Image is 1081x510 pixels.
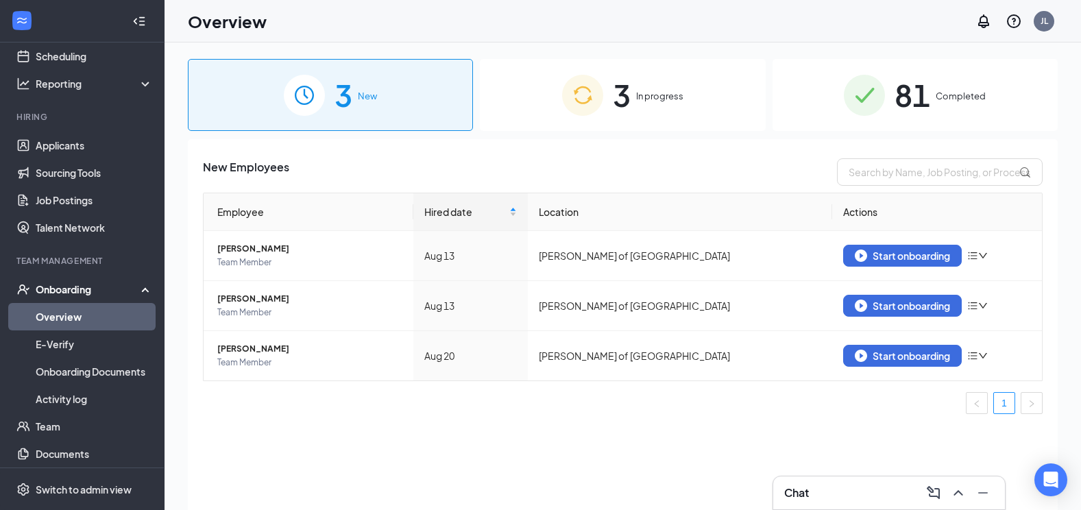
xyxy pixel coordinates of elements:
div: Start onboarding [855,250,950,262]
div: Switch to admin view [36,483,132,496]
div: Onboarding [36,282,141,296]
span: down [978,301,988,311]
span: Team Member [217,256,402,269]
a: Job Postings [36,186,153,214]
button: ComposeMessage [923,482,945,504]
div: Team Management [16,255,150,267]
div: Reporting [36,77,154,90]
th: Location [528,193,832,231]
span: Completed [936,89,986,103]
div: Hiring [16,111,150,123]
span: right [1028,400,1036,408]
button: left [966,392,988,414]
input: Search by Name, Job Posting, or Process [837,158,1043,186]
svg: Minimize [975,485,991,501]
li: Next Page [1021,392,1043,414]
a: Onboarding Documents [36,358,153,385]
span: 81 [895,71,930,119]
div: Aug 13 [424,248,517,263]
span: [PERSON_NAME] [217,342,402,356]
h1: Overview [188,10,267,33]
span: New [358,89,377,103]
th: Actions [832,193,1042,231]
a: E-Verify [36,330,153,358]
a: Overview [36,303,153,330]
div: Start onboarding [855,300,950,312]
a: 1 [994,393,1015,413]
div: Aug 13 [424,298,517,313]
div: Open Intercom Messenger [1034,463,1067,496]
span: Team Member [217,356,402,369]
span: bars [967,250,978,261]
svg: Analysis [16,77,30,90]
td: [PERSON_NAME] of [GEOGRAPHIC_DATA] [528,281,832,331]
svg: Notifications [975,13,992,29]
span: In progress [636,89,683,103]
span: [PERSON_NAME] [217,242,402,256]
span: Hired date [424,204,507,219]
span: Team Member [217,306,402,319]
a: Team [36,413,153,440]
svg: QuestionInfo [1006,13,1022,29]
span: down [978,251,988,260]
span: left [973,400,981,408]
svg: ComposeMessage [925,485,942,501]
button: Start onboarding [843,295,962,317]
button: Start onboarding [843,245,962,267]
li: 1 [993,392,1015,414]
h3: Chat [784,485,809,500]
span: bars [967,350,978,361]
div: Start onboarding [855,350,950,362]
a: Talent Network [36,214,153,241]
svg: Settings [16,483,30,496]
span: 3 [613,71,631,119]
span: [PERSON_NAME] [217,292,402,306]
span: down [978,351,988,361]
span: bars [967,300,978,311]
a: Scheduling [36,42,153,70]
button: Start onboarding [843,345,962,367]
span: 3 [335,71,352,119]
a: Activity log [36,385,153,413]
div: Aug 20 [424,348,517,363]
span: New Employees [203,158,289,186]
svg: ChevronUp [950,485,967,501]
a: Sourcing Tools [36,159,153,186]
td: [PERSON_NAME] of [GEOGRAPHIC_DATA] [528,331,832,380]
li: Previous Page [966,392,988,414]
a: Documents [36,440,153,467]
svg: WorkstreamLogo [15,14,29,27]
button: Minimize [972,482,994,504]
div: JL [1041,15,1048,27]
button: ChevronUp [947,482,969,504]
th: Employee [204,193,413,231]
td: [PERSON_NAME] of [GEOGRAPHIC_DATA] [528,231,832,281]
svg: UserCheck [16,282,30,296]
svg: Collapse [132,14,146,28]
a: Applicants [36,132,153,159]
button: right [1021,392,1043,414]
